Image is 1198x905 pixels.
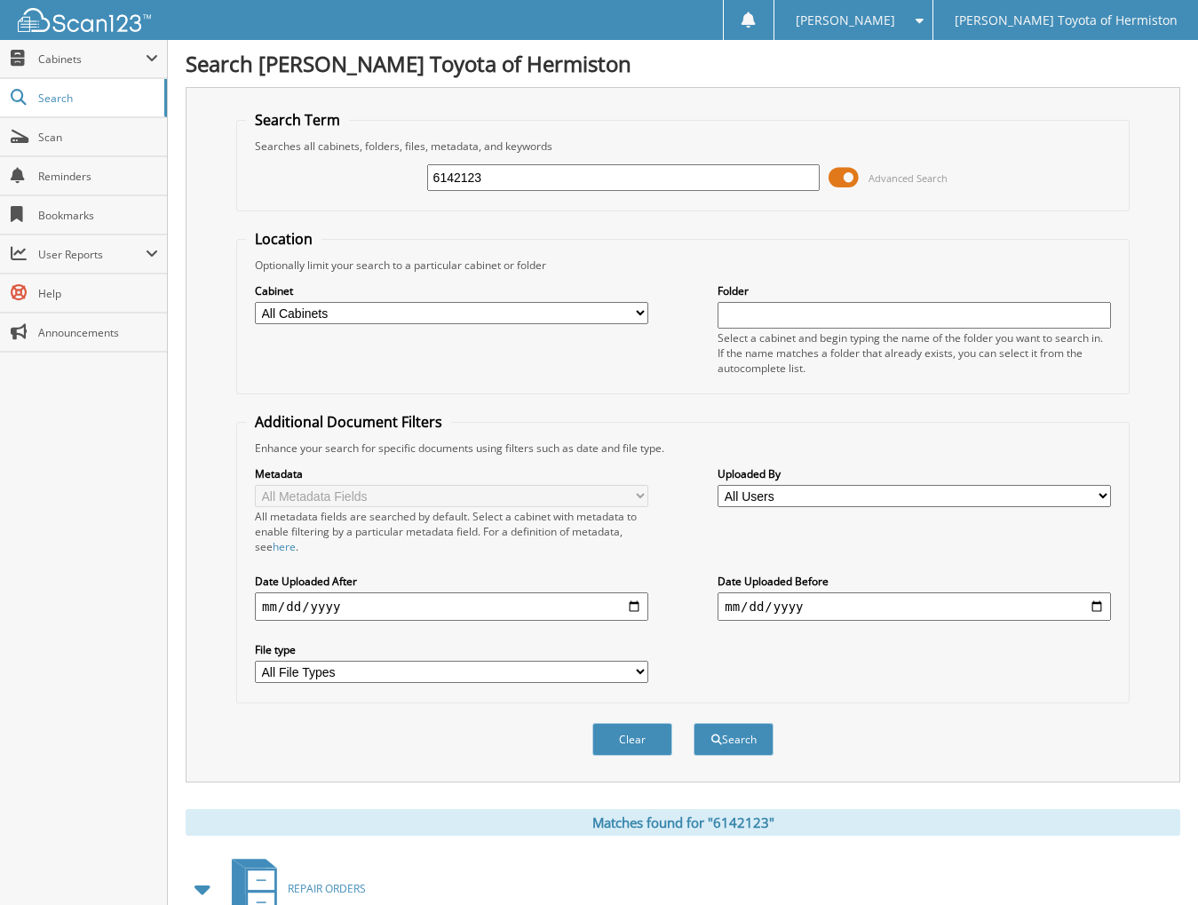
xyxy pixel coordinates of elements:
[38,325,158,340] span: Announcements
[38,52,146,67] span: Cabinets
[796,15,895,26] span: [PERSON_NAME]
[288,881,366,896] span: REPAIR ORDERS
[18,8,151,32] img: scan123-logo-white.svg
[718,592,1111,621] input: end
[38,91,155,106] span: Search
[955,15,1178,26] span: [PERSON_NAME] Toyota of Hermiston
[718,466,1111,481] label: Uploaded By
[38,247,146,262] span: User Reports
[38,130,158,145] span: Scan
[246,229,321,249] legend: Location
[718,330,1111,376] div: Select a cabinet and begin typing the name of the folder you want to search in. If the name match...
[255,283,648,298] label: Cabinet
[38,286,158,301] span: Help
[38,208,158,223] span: Bookmarks
[186,809,1180,836] div: Matches found for "6142123"
[255,574,648,589] label: Date Uploaded After
[694,723,774,756] button: Search
[869,171,948,185] span: Advanced Search
[186,49,1180,78] h1: Search [PERSON_NAME] Toyota of Hermiston
[246,139,1120,154] div: Searches all cabinets, folders, files, metadata, and keywords
[718,283,1111,298] label: Folder
[255,466,648,481] label: Metadata
[246,412,451,432] legend: Additional Document Filters
[255,642,648,657] label: File type
[38,169,158,184] span: Reminders
[255,509,648,554] div: All metadata fields are searched by default. Select a cabinet with metadata to enable filtering b...
[273,539,296,554] a: here
[246,110,349,130] legend: Search Term
[246,258,1120,273] div: Optionally limit your search to a particular cabinet or folder
[255,592,648,621] input: start
[246,441,1120,456] div: Enhance your search for specific documents using filters such as date and file type.
[718,574,1111,589] label: Date Uploaded Before
[592,723,672,756] button: Clear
